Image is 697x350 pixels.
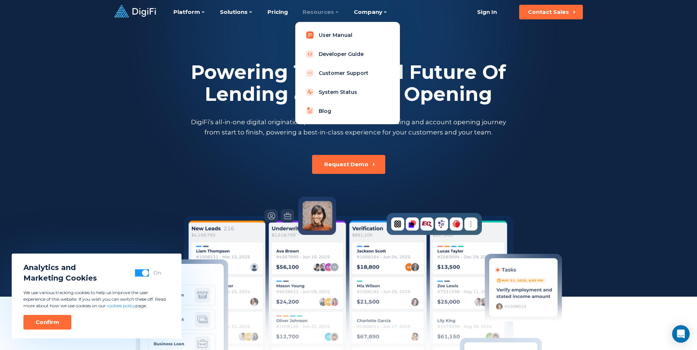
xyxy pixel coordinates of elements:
[23,289,170,309] p: We use various tracking cookies to help us improve the user experience of this website. If you wi...
[153,269,161,277] div: On
[107,303,135,308] a: cookies policy
[301,104,394,118] a: Blog
[23,315,71,330] button: Confirm
[301,28,394,42] a: User Manual
[468,5,506,19] a: Sign In
[190,61,508,105] h2: Powering The Digital Future Of Lending & Account Opening
[23,273,97,284] span: Marketing Cookies
[35,319,59,326] div: Confirm
[190,117,508,137] p: DigiFi’s all-in-one digital origination platform streamlines the lending and account opening jour...
[301,66,394,80] a: Customer Support
[312,155,385,174] button: Request Demo
[519,5,583,19] button: Contact Sales
[528,8,569,16] div: Contact Sales
[301,47,394,61] a: Developer Guide
[324,161,368,168] div: Request Demo
[301,85,394,99] a: System Status
[23,262,97,273] span: Analytics and
[672,325,690,343] div: Open Intercom Messenger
